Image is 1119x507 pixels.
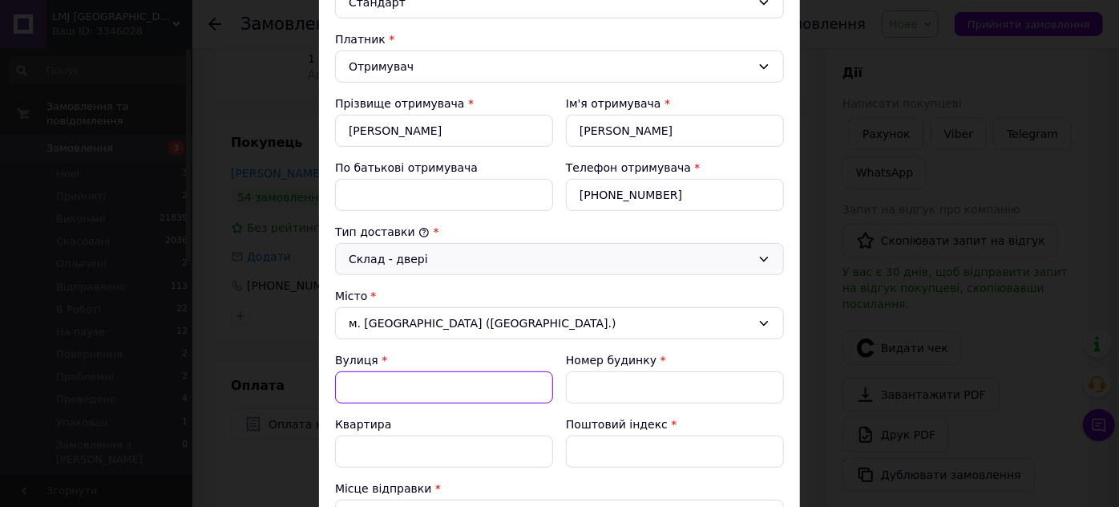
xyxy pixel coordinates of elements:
div: м. [GEOGRAPHIC_DATA] ([GEOGRAPHIC_DATA].) [335,307,784,339]
div: Місто [335,288,784,304]
label: Номер будинку [566,354,656,367]
label: Квартира [335,418,391,431]
label: Поштовий індекс [566,418,668,431]
label: По батькові отримувача [335,161,478,174]
div: Отримувач [349,58,751,75]
div: Тип доставки [335,224,784,240]
div: Платник [335,31,784,47]
label: Ім'я отримувача [566,97,661,110]
label: Вулиця [335,354,378,367]
label: Телефон отримувача [566,161,691,174]
input: +380 [566,179,784,211]
div: Місце відправки [335,481,784,497]
div: Склад - двері [349,250,751,268]
label: Прізвище отримувача [335,97,465,110]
